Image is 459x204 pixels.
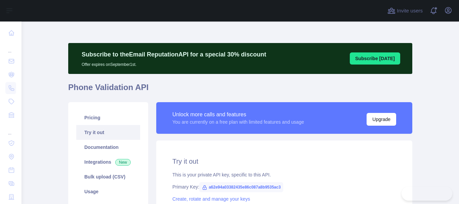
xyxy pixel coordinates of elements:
button: Upgrade [367,113,396,126]
h1: Phone Validation API [68,82,412,98]
span: New [115,159,131,166]
div: Unlock more calls and features [172,111,304,119]
a: Bulk upload (CSV) [76,169,140,184]
a: Integrations New [76,155,140,169]
a: Try it out [76,125,140,140]
p: Subscribe to the Email Reputation API for a special 30 % discount [82,50,266,59]
a: Pricing [76,110,140,125]
a: Documentation [76,140,140,155]
a: Create, rotate and manage your keys [172,196,250,202]
span: Invite users [397,7,423,15]
button: Invite users [386,5,424,16]
iframe: Toggle Customer Support [402,187,452,201]
span: a62e94a03382435e86c087a8b9535ac3 [199,182,283,192]
div: ... [5,40,16,54]
a: Usage [76,184,140,199]
button: Subscribe [DATE] [350,52,400,65]
div: Primary Key: [172,183,396,190]
h2: Try it out [172,157,396,166]
div: This is your private API key, specific to this API. [172,171,396,178]
div: ... [5,122,16,136]
div: You are currently on a free plan with limited features and usage [172,119,304,125]
p: Offer expires on September 1st. [82,59,266,67]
